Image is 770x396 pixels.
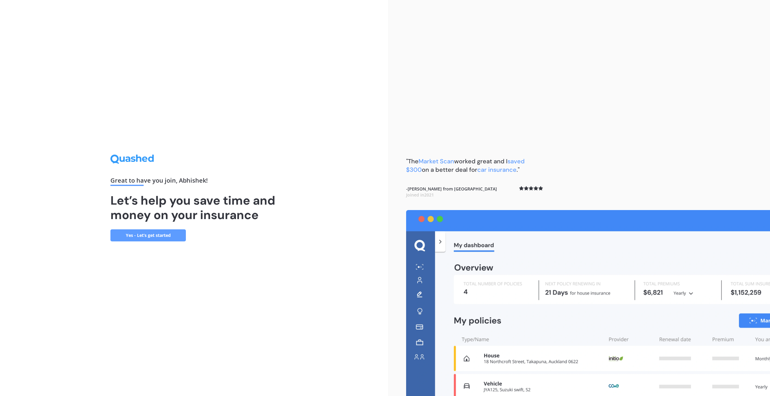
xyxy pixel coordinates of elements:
b: - [PERSON_NAME] from [GEOGRAPHIC_DATA] [406,186,497,198]
span: Joined in 2021 [406,192,434,198]
div: Great to have you join , Abhishek ! [110,178,278,186]
span: car insurance [477,166,517,174]
span: saved $300 [406,157,525,174]
a: Yes - Let’s get started [110,229,186,241]
h1: Let’s help you save time and money on your insurance [110,193,278,222]
img: dashboard.webp [406,210,770,396]
span: Market Scan [418,157,454,165]
b: "The worked great and I on a better deal for ." [406,157,525,174]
